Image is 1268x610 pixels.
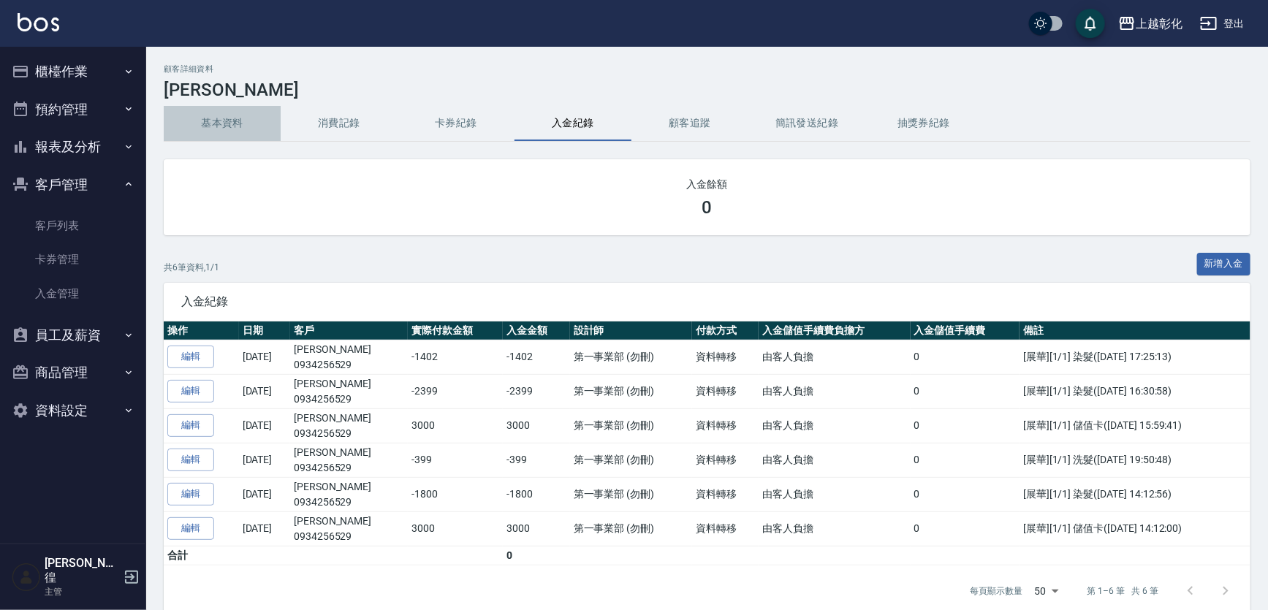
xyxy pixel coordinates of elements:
[164,321,239,340] th: 操作
[290,443,408,477] td: [PERSON_NAME]
[6,91,140,129] button: 預約管理
[911,340,1020,374] td: 0
[6,316,140,354] button: 員工及薪資
[408,408,503,443] td: 3000
[6,53,140,91] button: 櫃檯作業
[1020,374,1250,408] td: [展華][1/1] 染髮([DATE] 16:30:58)
[692,443,759,477] td: 資料轉移
[398,106,515,141] button: 卡券紀錄
[167,414,214,437] a: 編輯
[281,106,398,141] button: 消費記錄
[18,13,59,31] img: Logo
[911,321,1020,340] th: 入金儲值手續費
[748,106,865,141] button: 簡訊發送紀錄
[631,106,748,141] button: 顧客追蹤
[181,294,1233,309] span: 入金紀錄
[1020,477,1250,511] td: [展華][1/1] 染髮([DATE] 14:12:56)
[45,585,119,598] p: 主管
[167,483,214,506] a: 編輯
[6,392,140,430] button: 資料設定
[692,374,759,408] td: 資料轉移
[408,511,503,546] td: 3000
[6,166,140,204] button: 客戶管理
[408,374,503,408] td: -2399
[239,511,290,546] td: [DATE]
[290,408,408,443] td: [PERSON_NAME]
[911,374,1020,408] td: 0
[239,408,290,443] td: [DATE]
[1136,15,1182,33] div: 上越彰化
[911,408,1020,443] td: 0
[408,477,503,511] td: -1800
[290,511,408,546] td: [PERSON_NAME]
[503,546,569,565] td: 0
[911,443,1020,477] td: 0
[759,340,910,374] td: 由客人負擔
[408,321,503,340] th: 實際付款金額
[1112,9,1188,39] button: 上越彰化
[239,477,290,511] td: [DATE]
[294,460,404,476] p: 0934256529
[759,321,910,340] th: 入金儲值手續費負擔方
[911,477,1020,511] td: 0
[692,511,759,546] td: 資料轉移
[181,177,1233,191] h2: 入金餘額
[408,443,503,477] td: -399
[1020,443,1250,477] td: [展華][1/1] 洗髮([DATE] 19:50:48)
[570,321,692,340] th: 設計師
[290,477,408,511] td: [PERSON_NAME]
[294,426,404,441] p: 0934256529
[1020,321,1250,340] th: 備註
[12,563,41,592] img: Person
[239,443,290,477] td: [DATE]
[6,128,140,166] button: 報表及分析
[702,197,713,218] h3: 0
[6,243,140,276] a: 卡券管理
[290,340,408,374] td: [PERSON_NAME]
[692,340,759,374] td: 資料轉移
[1020,408,1250,443] td: [展華][1/1] 儲值卡([DATE] 15:59:41)
[294,529,404,544] p: 0934256529
[239,321,290,340] th: 日期
[570,511,692,546] td: 第一事業部 (勿刪)
[570,374,692,408] td: 第一事業部 (勿刪)
[1020,511,1250,546] td: [展華][1/1] 儲值卡([DATE] 14:12:00)
[290,321,408,340] th: 客戶
[759,408,910,443] td: 由客人負擔
[167,449,214,471] a: 編輯
[503,374,569,408] td: -2399
[570,408,692,443] td: 第一事業部 (勿刪)
[759,511,910,546] td: 由客人負擔
[1076,9,1105,38] button: save
[1087,584,1158,598] p: 第 1–6 筆 共 6 筆
[1197,253,1251,275] button: 新增入金
[865,106,982,141] button: 抽獎券紀錄
[570,477,692,511] td: 第一事業部 (勿刪)
[971,584,1023,598] p: 每頁顯示數量
[6,354,140,392] button: 商品管理
[503,408,569,443] td: 3000
[6,277,140,310] a: 入金管理
[167,346,214,368] a: 編輯
[503,340,569,374] td: -1402
[503,321,569,340] th: 入金金額
[692,477,759,511] td: 資料轉移
[408,340,503,374] td: -1402
[759,443,910,477] td: 由客人負擔
[167,517,214,540] a: 編輯
[1020,340,1250,374] td: [展華][1/1] 染髮([DATE] 17:25:13)
[692,321,759,340] th: 付款方式
[294,392,404,407] p: 0934256529
[503,511,569,546] td: 3000
[294,495,404,510] p: 0934256529
[911,511,1020,546] td: 0
[164,106,281,141] button: 基本資料
[164,64,1250,74] h2: 顧客詳細資料
[45,556,119,585] h5: [PERSON_NAME]徨
[759,477,910,511] td: 由客人負擔
[6,209,140,243] a: 客戶列表
[290,374,408,408] td: [PERSON_NAME]
[1194,10,1250,37] button: 登出
[239,340,290,374] td: [DATE]
[164,546,239,565] td: 合計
